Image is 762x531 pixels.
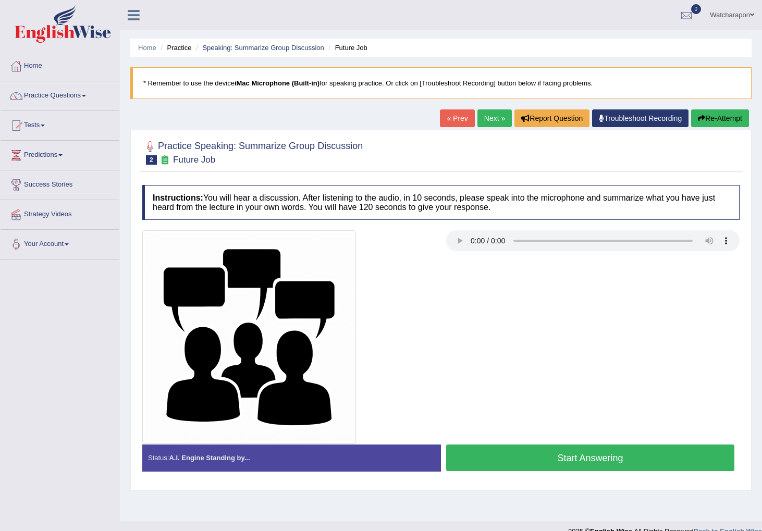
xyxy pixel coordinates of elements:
[235,79,319,87] b: iMac Microphone (Built-in)
[153,193,203,202] b: Instructions:
[514,109,589,127] button: Report Question
[142,444,441,471] div: Status:
[1,52,119,78] a: Home
[173,155,215,165] small: Future Job
[691,109,749,127] button: Re-Attempt
[202,44,324,52] a: Speaking: Summarize Group Discussion
[158,43,191,53] li: Practice
[446,444,734,471] button: Start Answering
[691,4,702,14] span: 0
[1,200,119,226] a: Strategy Videos
[440,109,474,127] a: « Prev
[592,109,689,127] a: Troubleshoot Recording
[169,454,250,462] strong: A.I. Engine Standing by...
[130,67,752,99] blockquote: * Remember to use the device for speaking practice. Or click on [Troubleshoot Recording] button b...
[477,109,512,127] a: Next »
[142,139,363,165] h2: Practice Speaking: Summarize Group Discussion
[1,111,119,137] a: Tests
[142,185,740,220] h4: You will hear a discussion. After listening to the audio, in 10 seconds, please speak into the mi...
[1,81,119,107] a: Practice Questions
[159,155,170,165] small: Exam occurring question
[1,141,119,167] a: Predictions
[138,44,156,52] a: Home
[1,170,119,196] a: Success Stories
[146,155,157,165] span: 2
[326,43,367,53] li: Future Job
[1,230,119,256] a: Your Account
